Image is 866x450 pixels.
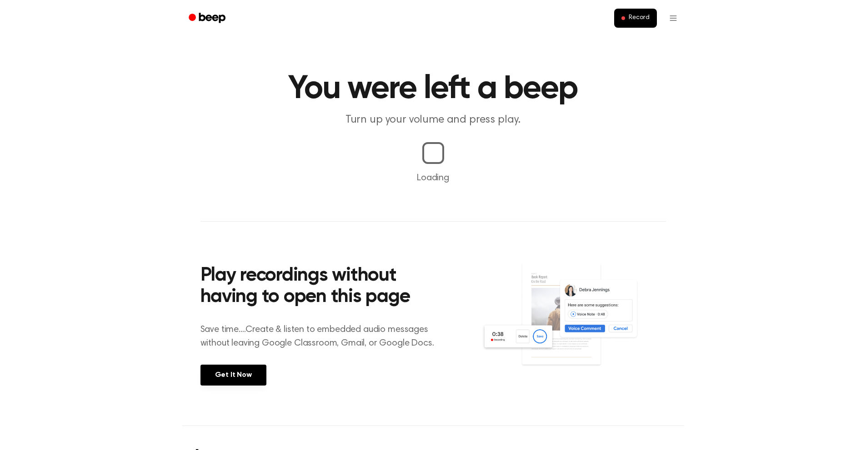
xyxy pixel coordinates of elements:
[259,113,608,128] p: Turn up your volume and press play.
[662,7,684,29] button: Open menu
[200,265,446,308] h2: Play recordings without having to open this page
[200,323,446,350] p: Save time....Create & listen to embedded audio messages without leaving Google Classroom, Gmail, ...
[200,365,266,386] a: Get It Now
[629,14,649,22] span: Record
[200,73,666,105] h1: You were left a beep
[614,9,656,28] button: Record
[182,10,234,27] a: Beep
[11,171,855,185] p: Loading
[481,262,666,385] img: Voice Comments on Docs and Recording Widget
